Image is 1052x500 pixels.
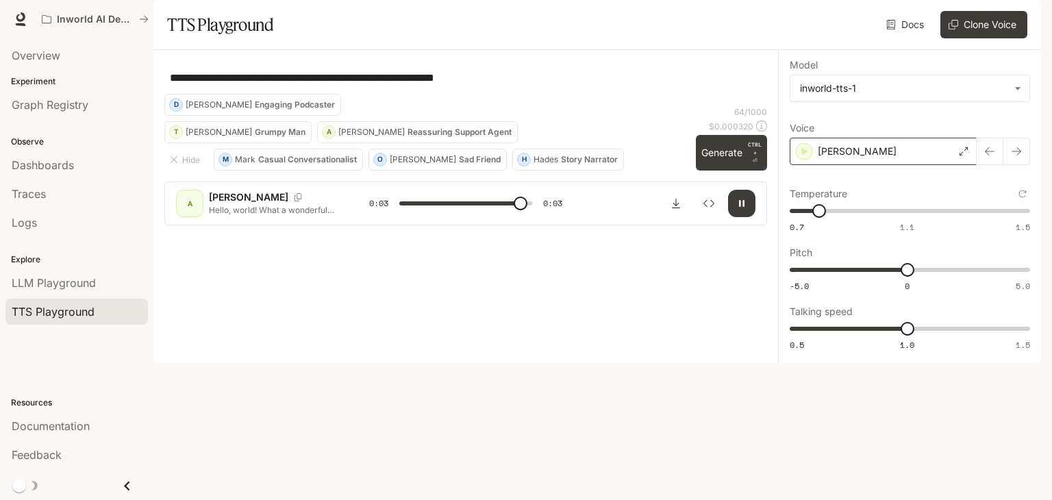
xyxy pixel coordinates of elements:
div: A [179,192,201,214]
span: 1.5 [1016,221,1030,233]
p: [PERSON_NAME] [186,128,252,136]
button: MMarkCasual Conversationalist [214,149,363,171]
p: [PERSON_NAME] [818,145,897,158]
p: CTRL + [748,140,762,157]
p: Hades [534,155,558,164]
p: Inworld AI Demos [57,14,134,25]
div: M [219,149,231,171]
span: 0:03 [543,197,562,210]
p: Temperature [790,189,847,199]
div: A [323,121,335,143]
div: D [170,94,182,116]
div: H [518,149,530,171]
p: Mark [235,155,255,164]
button: D[PERSON_NAME]Engaging Podcaster [164,94,341,116]
button: Inspect [695,190,723,217]
h1: TTS Playground [167,11,273,38]
span: 1.5 [1016,339,1030,351]
p: Sad Friend [459,155,501,164]
p: [PERSON_NAME] [209,190,288,204]
p: Hello, world! What a wonderful day to be a text-to-speech model! [209,204,336,216]
p: Grumpy Man [255,128,305,136]
p: $ 0.000320 [709,121,753,132]
p: Engaging Podcaster [255,101,335,109]
div: inworld-tts-1 [790,75,1029,101]
span: -5.0 [790,280,809,292]
button: T[PERSON_NAME]Grumpy Man [164,121,312,143]
a: Docs [884,11,929,38]
p: [PERSON_NAME] [390,155,456,164]
p: 64 / 1000 [734,106,767,118]
p: Casual Conversationalist [258,155,357,164]
span: 0 [905,280,910,292]
button: O[PERSON_NAME]Sad Friend [368,149,507,171]
div: T [170,121,182,143]
span: 0.5 [790,339,804,351]
p: Model [790,60,818,70]
span: 1.1 [900,221,914,233]
button: GenerateCTRL +⏎ [696,135,767,171]
p: ⏎ [748,140,762,165]
div: inworld-tts-1 [800,82,1007,95]
span: 5.0 [1016,280,1030,292]
p: [PERSON_NAME] [186,101,252,109]
button: All workspaces [36,5,155,33]
button: Download audio [662,190,690,217]
button: Clone Voice [940,11,1027,38]
button: Hide [164,149,208,171]
span: 0:03 [369,197,388,210]
p: Reassuring Support Agent [408,128,512,136]
p: Pitch [790,248,812,258]
p: Voice [790,123,814,133]
button: Reset to default [1015,186,1030,201]
span: 1.0 [900,339,914,351]
p: Talking speed [790,307,853,316]
button: A[PERSON_NAME]Reassuring Support Agent [317,121,518,143]
button: HHadesStory Narrator [512,149,624,171]
p: [PERSON_NAME] [338,128,405,136]
button: Copy Voice ID [288,193,308,201]
div: O [374,149,386,171]
span: 0.7 [790,221,804,233]
p: Story Narrator [561,155,618,164]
